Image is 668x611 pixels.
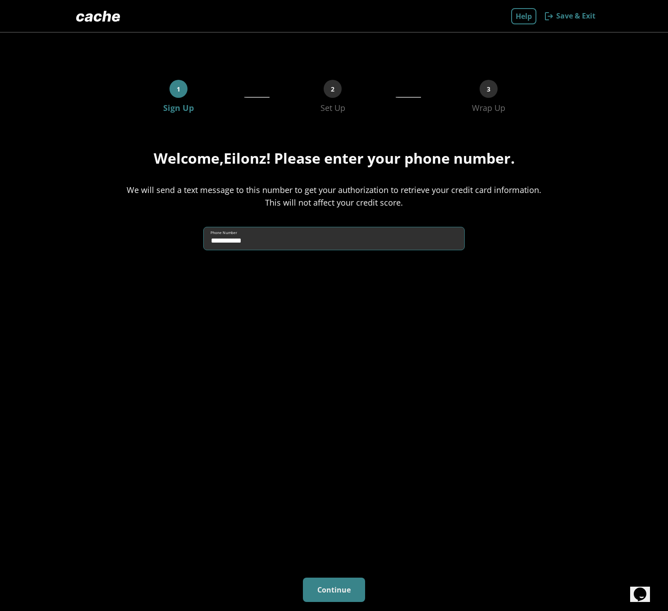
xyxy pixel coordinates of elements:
[320,102,345,113] div: Set Up
[511,8,536,24] a: Help
[544,11,554,22] img: Exit Button
[154,149,515,167] div: Welcome, Eilonz ! Please enter your phone number.
[303,578,365,602] button: Continue
[480,80,498,98] div: 3
[169,80,188,98] div: 1
[630,575,659,602] iframe: chat widget
[210,230,237,235] label: Phone Number
[125,184,543,209] div: We will send a text message to this number to get your authorization to retrieve your credit card...
[472,102,505,113] div: Wrap Up
[324,80,342,98] div: 2
[544,8,595,24] button: Save & Exit
[244,80,270,113] div: __________________________________
[73,7,124,25] img: Logo
[396,80,421,113] div: ___________________________________
[163,102,194,113] div: Sign Up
